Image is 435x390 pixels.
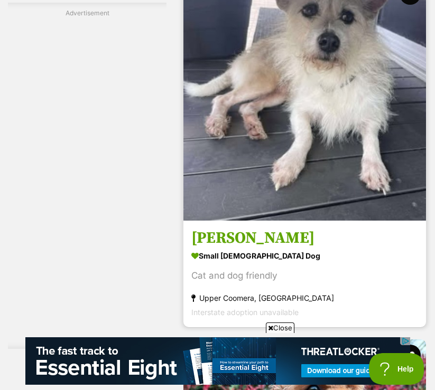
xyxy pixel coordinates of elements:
[191,248,418,263] strong: small [DEMOGRAPHIC_DATA] Dog
[183,220,426,327] a: [PERSON_NAME] small [DEMOGRAPHIC_DATA] Dog Cat and dog friendly Upper Coomera, [GEOGRAPHIC_DATA] ...
[8,3,166,349] div: Advertisement
[45,22,129,339] iframe: Advertisement
[369,353,424,385] iframe: Help Scout Beacon - Open
[191,228,418,248] h3: [PERSON_NAME]
[191,308,299,317] span: Interstate adoption unavailable
[191,291,418,305] strong: Upper Coomera, [GEOGRAPHIC_DATA]
[266,322,294,333] span: Close
[25,337,410,385] iframe: Advertisement
[191,269,418,283] div: Cat and dog friendly
[400,345,421,366] button: favourite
